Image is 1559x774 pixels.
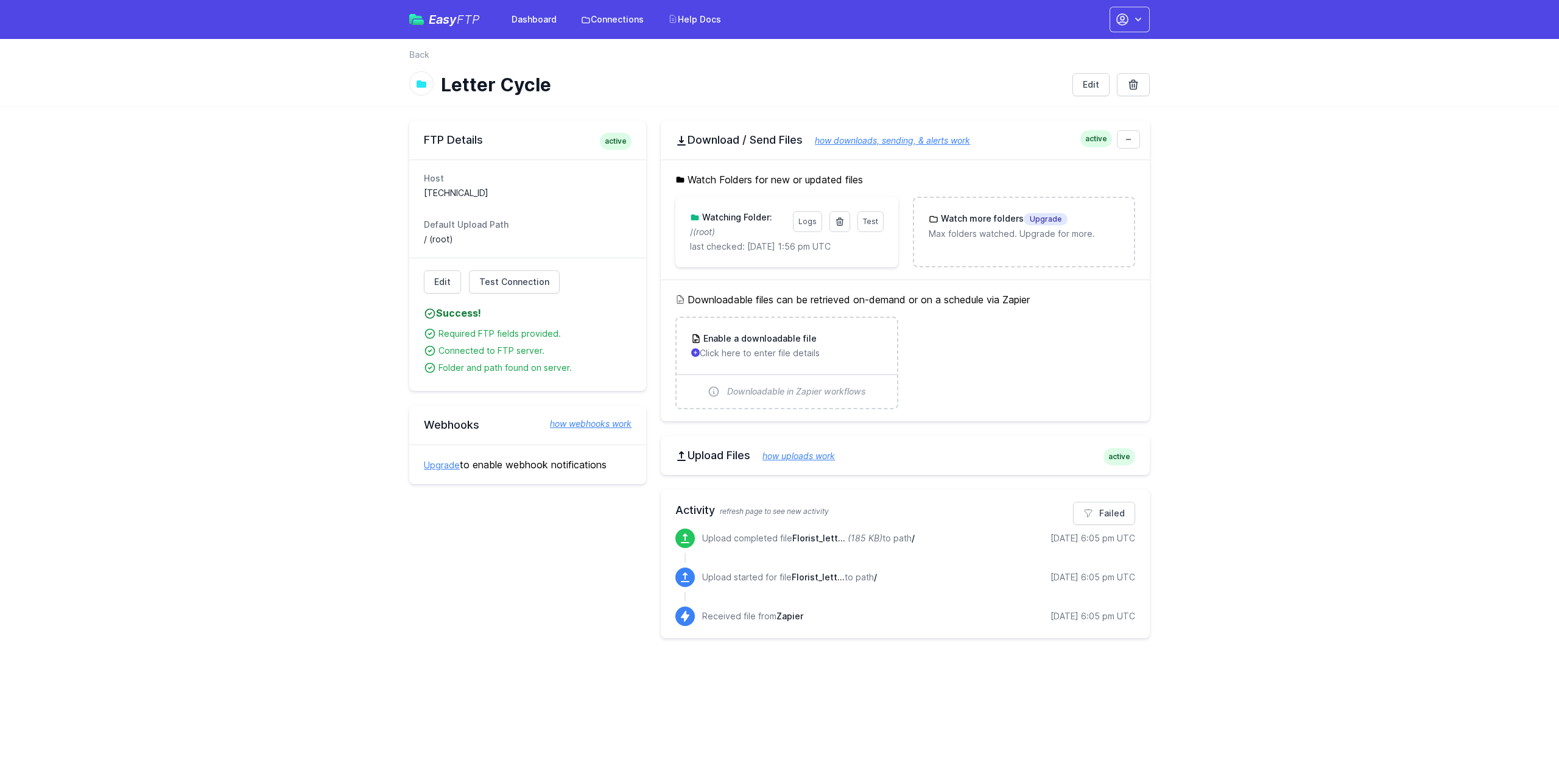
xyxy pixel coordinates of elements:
h3: Enable a downloadable file [701,332,817,345]
a: Test Connection [469,270,560,294]
p: Upload completed file to path [702,532,915,544]
dt: Default Upload Path [424,219,632,231]
span: active [1103,448,1135,465]
span: active [600,133,632,150]
div: [DATE] 6:05 pm UTC [1050,610,1135,622]
div: Required FTP fields provided. [438,328,632,340]
p: last checked: [DATE] 1:56 pm UTC [690,241,883,253]
h5: Watch Folders for new or updated files [675,172,1135,187]
dt: Host [424,172,632,185]
span: Florist_letter3_2025-10-06T18_05_06_00_00.pdf [792,572,845,582]
div: [DATE] 6:05 pm UTC [1050,571,1135,583]
p: Received file from [702,610,803,622]
a: Test [857,211,884,232]
a: Watch more foldersUpgrade Max folders watched. Upgrade for more. [914,198,1134,255]
a: Connections [574,9,651,30]
h2: Activity [675,502,1135,519]
p: Click here to enter file details [691,347,882,359]
span: Zapier [776,611,803,621]
iframe: Drift Widget Chat Controller [1498,713,1544,759]
span: Easy [429,13,480,26]
span: Test Connection [479,276,549,288]
a: Failed [1073,502,1135,525]
a: Logs [793,211,822,232]
a: how uploads work [750,451,835,461]
div: Folder and path found on server. [438,362,632,374]
span: FTP [457,12,480,27]
h4: Success! [424,306,632,320]
h3: Watching Folder: [700,211,772,223]
a: Back [409,49,429,61]
span: Downloadable in Zapier workflows [727,385,866,398]
a: EasyFTP [409,13,480,26]
span: Test [863,217,878,226]
p: Upload started for file to path [702,571,877,583]
h2: FTP Details [424,133,632,147]
p: / [690,226,785,238]
span: / [912,533,915,543]
img: easyftp_logo.png [409,14,424,25]
a: Edit [1072,73,1110,96]
dd: / (root) [424,233,632,245]
h2: Download / Send Files [675,133,1135,147]
p: Max folders watched. Upgrade for more. [929,228,1119,240]
a: Upgrade [424,460,460,470]
a: Enable a downloadable file Click here to enter file details Downloadable in Zapier workflows [677,318,896,408]
nav: Breadcrumb [409,49,1150,68]
h2: Upload Files [675,448,1135,463]
a: how webhooks work [538,418,632,430]
div: Connected to FTP server. [438,345,632,357]
i: (185 KB) [848,533,882,543]
div: to enable webhook notifications [409,445,646,484]
h2: Webhooks [424,418,632,432]
h3: Watch more folders [938,213,1068,225]
span: / [874,572,877,582]
a: how downloads, sending, & alerts work [803,135,970,146]
a: Dashboard [504,9,564,30]
i: (root) [693,227,715,237]
span: Florist_letter3_2025-10-06T18_05_06_00_00.pdf [792,533,845,543]
a: Help Docs [661,9,728,30]
h1: Letter Cycle [441,74,1063,96]
a: Edit [424,270,461,294]
h5: Downloadable files can be retrieved on-demand or on a schedule via Zapier [675,292,1135,307]
div: [DATE] 6:05 pm UTC [1050,532,1135,544]
dd: [TECHNICAL_ID] [424,187,632,199]
span: Upgrade [1024,213,1068,225]
span: active [1080,130,1112,147]
span: refresh page to see new activity [720,507,829,516]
